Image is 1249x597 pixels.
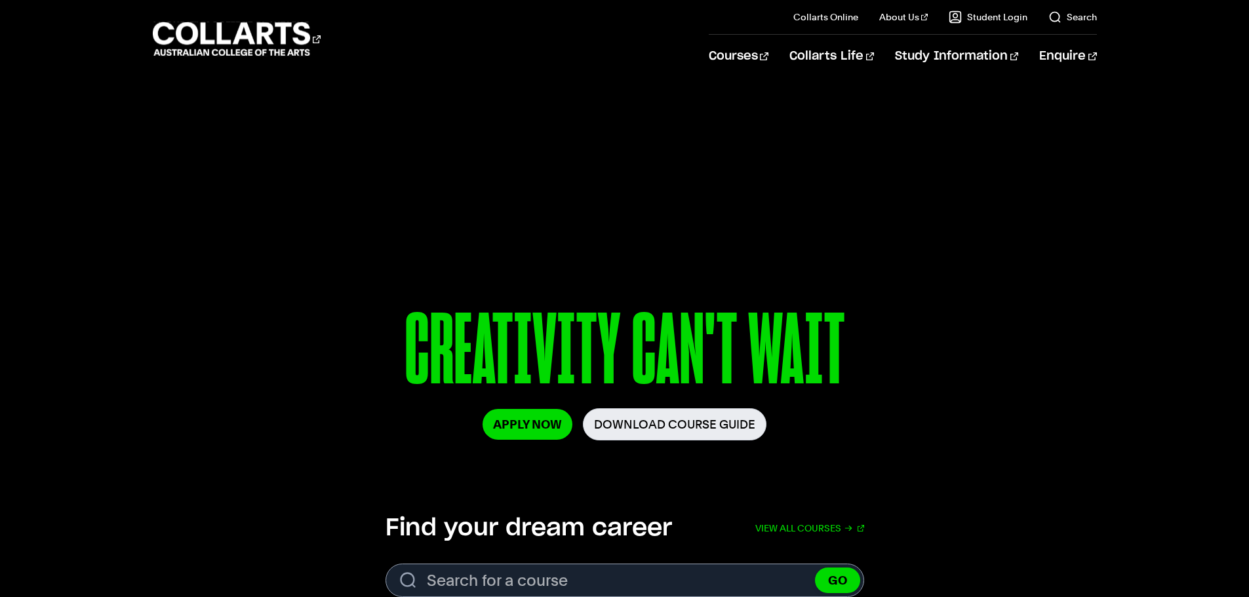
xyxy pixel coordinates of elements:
[386,514,672,543] h2: Find your dream career
[1048,10,1097,24] a: Search
[386,564,864,597] form: Search
[949,10,1027,24] a: Student Login
[895,35,1018,78] a: Study Information
[153,20,321,58] div: Go to homepage
[386,564,864,597] input: Search for a course
[583,408,766,440] a: Download Course Guide
[483,409,572,440] a: Apply Now
[815,568,860,593] button: GO
[879,10,928,24] a: About Us
[709,35,768,78] a: Courses
[789,35,874,78] a: Collarts Life
[793,10,858,24] a: Collarts Online
[755,514,864,543] a: View all courses
[1039,35,1096,78] a: Enquire
[258,300,990,408] p: CREATIVITY CAN'T WAIT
